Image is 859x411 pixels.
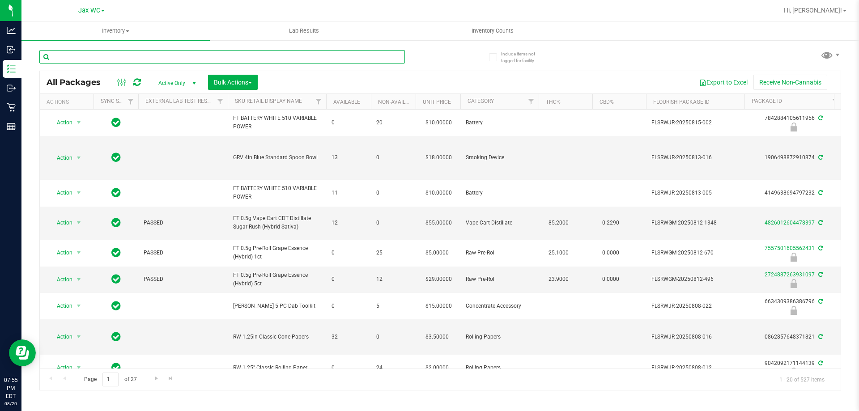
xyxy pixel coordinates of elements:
[73,361,85,374] span: select
[524,94,539,109] a: Filter
[21,27,210,35] span: Inventory
[49,246,73,259] span: Action
[376,275,410,284] span: 12
[332,153,366,162] span: 13
[73,330,85,343] span: select
[651,249,739,257] span: FLSRWGM-20250812-670
[743,253,844,262] div: Launch Hold
[817,271,823,278] span: Sync from Compliance System
[332,119,366,127] span: 0
[376,364,410,372] span: 24
[376,119,410,127] span: 20
[73,273,85,286] span: select
[598,246,624,259] span: 0.0000
[150,373,163,385] a: Go to the next page
[111,330,121,343] span: In Sync
[468,98,494,104] a: Category
[421,361,453,374] span: $2.00000
[102,373,119,386] input: 1
[743,359,844,377] div: 9042092171144139
[376,153,410,162] span: 0
[743,279,844,288] div: Launch Hold
[213,94,228,109] a: Filter
[743,114,844,131] div: 7842884105611956
[144,249,222,257] span: PASSED
[544,273,573,286] span: 23.9000
[49,300,73,312] span: Action
[421,273,456,286] span: $29.00000
[651,302,739,310] span: FLSRWJR-20250808-022
[376,302,410,310] span: 5
[421,186,456,199] span: $10.00000
[752,98,782,104] a: Package ID
[111,186,121,199] span: In Sync
[466,249,533,257] span: Raw Pre-Roll
[214,79,252,86] span: Bulk Actions
[78,7,100,14] span: Jax WC
[376,219,410,227] span: 0
[466,153,533,162] span: Smoking Device
[49,116,73,129] span: Action
[73,246,85,259] span: select
[332,364,366,372] span: 0
[376,189,410,197] span: 0
[49,361,73,374] span: Action
[376,249,410,257] span: 25
[376,333,410,341] span: 0
[311,94,326,109] a: Filter
[598,216,624,229] span: 0.2290
[817,154,823,161] span: Sync from Compliance System
[111,300,121,312] span: In Sync
[73,116,85,129] span: select
[233,153,321,162] span: GRV 4in Blue Standard Spoon Bowl
[466,364,533,372] span: Rolling Papers
[233,271,321,288] span: FT 0.5g Pre-Roll Grape Essence (Hybrid) 5ct
[277,27,331,35] span: Lab Results
[101,98,135,104] a: Sync Status
[39,50,405,64] input: Search Package ID, Item Name, SKU, Lot or Part Number...
[144,219,222,227] span: PASSED
[765,271,815,278] a: 2724887263931097
[772,373,832,386] span: 1 - 20 of 527 items
[77,373,144,386] span: Page of 27
[651,364,739,372] span: FLSRWJR-20250808-012
[753,75,827,90] button: Receive Non-Cannabis
[233,214,321,231] span: FT 0.5g Vape Cart CDT Distillate Sugar Rush (Hybrid-Sativa)
[817,190,823,196] span: Sync from Compliance System
[7,45,16,54] inline-svg: Inbound
[332,189,366,197] span: 11
[743,333,844,341] div: 0862857648371821
[466,119,533,127] span: Battery
[123,94,138,109] a: Filter
[544,216,573,229] span: 85.2000
[7,122,16,131] inline-svg: Reports
[233,114,321,131] span: FT BATTERY WHITE 510 VARIABLE POWER
[145,98,216,104] a: External Lab Test Result
[651,219,739,227] span: FLSRWGM-20250812-1348
[233,184,321,201] span: FT BATTERY WHITE 510 VARIABLE POWER
[73,216,85,229] span: select
[111,116,121,129] span: In Sync
[333,99,360,105] a: Available
[73,152,85,164] span: select
[544,246,573,259] span: 25.1000
[144,275,222,284] span: PASSED
[111,273,121,285] span: In Sync
[332,333,366,341] span: 32
[49,330,73,343] span: Action
[421,116,456,129] span: $10.00000
[421,330,453,343] span: $3.50000
[233,333,321,341] span: RW 1.25in Classic Cone Papers
[7,26,16,35] inline-svg: Analytics
[423,99,451,105] a: Unit Price
[598,273,624,286] span: 0.0000
[233,244,321,261] span: FT 0.5g Pre-Roll Grape Essence (Hybrid) 1ct
[651,119,739,127] span: FLSRWJR-20250815-002
[765,220,815,226] a: 4826012604478397
[421,151,456,164] span: $18.00000
[743,368,844,377] div: Newly Received
[332,302,366,310] span: 0
[47,77,110,87] span: All Packages
[73,300,85,312] span: select
[765,245,815,251] a: 7557501605562431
